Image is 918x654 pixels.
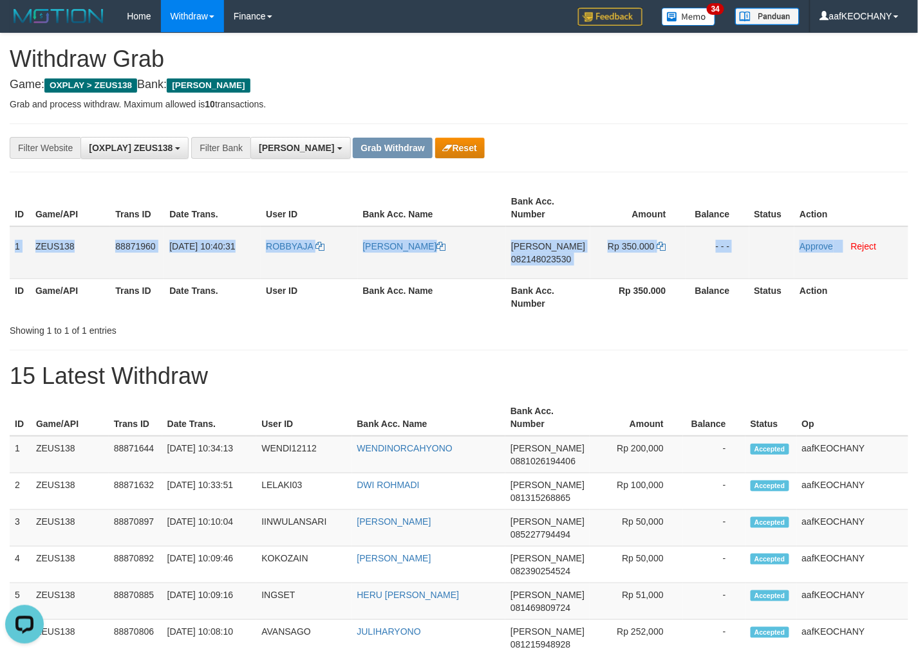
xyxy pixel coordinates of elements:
[10,137,80,159] div: Filter Website
[511,626,585,637] span: [PERSON_NAME]
[261,278,357,315] th: User ID
[357,516,431,527] a: [PERSON_NAME]
[511,639,570,649] span: Copy 081215948928 to clipboard
[357,590,460,600] a: HERU [PERSON_NAME]
[797,510,908,547] td: aafKEOCHANY
[30,278,110,315] th: Game/API
[109,473,162,510] td: 88871632
[590,547,683,583] td: Rp 50,000
[266,241,324,251] a: ROBBYAJA
[164,190,261,226] th: Date Trans.
[662,8,716,26] img: Button%20Memo.svg
[751,480,789,491] span: Accepted
[256,399,351,436] th: User ID
[80,137,189,159] button: [OXPLAY] ZEUS138
[256,510,351,547] td: IINWULANSARI
[683,473,745,510] td: -
[30,226,110,279] td: ZEUS138
[30,190,110,226] th: Game/API
[10,319,373,337] div: Showing 1 to 1 of 1 entries
[10,363,908,389] h1: 15 Latest Withdraw
[797,473,908,510] td: aafKEOCHANY
[751,627,789,638] span: Accepted
[109,399,162,436] th: Trans ID
[10,510,31,547] td: 3
[358,190,507,226] th: Bank Acc. Name
[683,547,745,583] td: -
[794,190,908,226] th: Action
[745,399,797,436] th: Status
[590,436,683,473] td: Rp 200,000
[110,190,164,226] th: Trans ID
[794,278,908,315] th: Action
[10,226,30,279] td: 1
[657,241,666,251] a: Copy 350000 to clipboard
[44,78,137,93] span: OXPLAY > ZEUS138
[511,456,576,466] span: Copy 0881026194406 to clipboard
[511,443,585,453] span: [PERSON_NAME]
[10,46,908,72] h1: Withdraw Grab
[357,443,453,453] a: WENDINORCAHYONO
[31,583,109,620] td: ZEUS138
[797,547,908,583] td: aafKEOCHANY
[511,480,585,490] span: [PERSON_NAME]
[109,510,162,547] td: 88870897
[10,6,108,26] img: MOTION_logo.png
[162,583,257,620] td: [DATE] 10:09:16
[800,241,833,251] a: Approve
[167,78,250,93] span: [PERSON_NAME]
[683,399,745,436] th: Balance
[10,583,31,620] td: 5
[353,138,432,158] button: Grab Withdraw
[115,241,155,251] span: 88871960
[357,626,421,637] a: JULIHARYONO
[751,590,789,601] span: Accepted
[511,254,571,264] span: Copy 082148023530 to clipboard
[256,473,351,510] td: LELAKI03
[10,98,908,111] p: Grab and process withdraw. Maximum allowed is transactions.
[590,473,683,510] td: Rp 100,000
[266,241,313,251] span: ROBBYAJA
[357,480,420,490] a: DWI ROHMADI
[435,138,485,158] button: Reset
[511,566,570,576] span: Copy 082390254524 to clipboard
[109,436,162,473] td: 88871644
[505,399,590,436] th: Bank Acc. Number
[590,278,685,315] th: Rp 350.000
[797,399,908,436] th: Op
[162,399,257,436] th: Date Trans.
[10,547,31,583] td: 4
[511,493,570,503] span: Copy 081315268865 to clipboard
[89,143,173,153] span: [OXPLAY] ZEUS138
[10,278,30,315] th: ID
[10,436,31,473] td: 1
[259,143,334,153] span: [PERSON_NAME]
[797,436,908,473] td: aafKEOCHANY
[686,278,749,315] th: Balance
[511,516,585,527] span: [PERSON_NAME]
[511,241,585,251] span: [PERSON_NAME]
[683,583,745,620] td: -
[511,553,585,563] span: [PERSON_NAME]
[261,190,357,226] th: User ID
[797,583,908,620] td: aafKEOCHANY
[735,8,800,25] img: panduan.png
[10,399,31,436] th: ID
[511,590,585,600] span: [PERSON_NAME]
[590,510,683,547] td: Rp 50,000
[608,241,654,251] span: Rp 350.000
[162,436,257,473] td: [DATE] 10:34:13
[851,241,877,251] a: Reject
[110,278,164,315] th: Trans ID
[162,547,257,583] td: [DATE] 10:09:46
[164,278,261,315] th: Date Trans.
[590,399,683,436] th: Amount
[10,190,30,226] th: ID
[10,78,908,91] h4: Game: Bank:
[511,529,570,540] span: Copy 085227794494 to clipboard
[590,583,683,620] td: Rp 51,000
[686,190,749,226] th: Balance
[10,473,31,510] td: 2
[31,436,109,473] td: ZEUS138
[31,510,109,547] td: ZEUS138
